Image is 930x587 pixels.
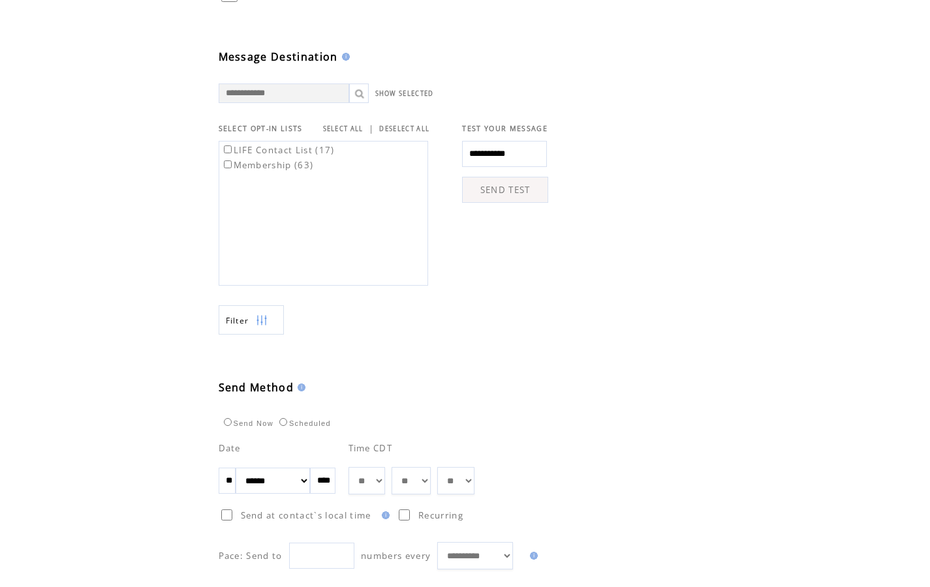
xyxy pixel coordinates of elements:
[349,442,393,454] span: Time CDT
[378,511,390,519] img: help.gif
[462,177,548,203] a: SEND TEST
[221,159,314,171] label: Membership (63)
[294,384,305,391] img: help.gif
[241,509,371,521] span: Send at contact`s local time
[219,124,303,133] span: SELECT OPT-IN LISTS
[526,552,538,560] img: help.gif
[369,123,374,134] span: |
[219,550,283,562] span: Pace: Send to
[224,145,232,153] input: LIFE Contact List (17)
[338,53,350,61] img: help.gif
[221,144,335,156] label: LIFE Contact List (17)
[219,442,241,454] span: Date
[219,305,284,335] a: Filter
[375,89,434,98] a: SHOW SELECTED
[219,50,338,64] span: Message Destination
[226,315,249,326] span: Show filters
[224,418,232,426] input: Send Now
[224,160,232,168] input: Membership (63)
[361,550,431,562] span: numbers every
[323,125,364,133] a: SELECT ALL
[379,125,429,133] a: DESELECT ALL
[256,306,268,335] img: filters.png
[418,509,463,521] span: Recurring
[221,419,273,427] label: Send Now
[276,419,331,427] label: Scheduled
[279,418,287,426] input: Scheduled
[219,380,294,395] span: Send Method
[462,124,548,133] span: TEST YOUR MESSAGE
